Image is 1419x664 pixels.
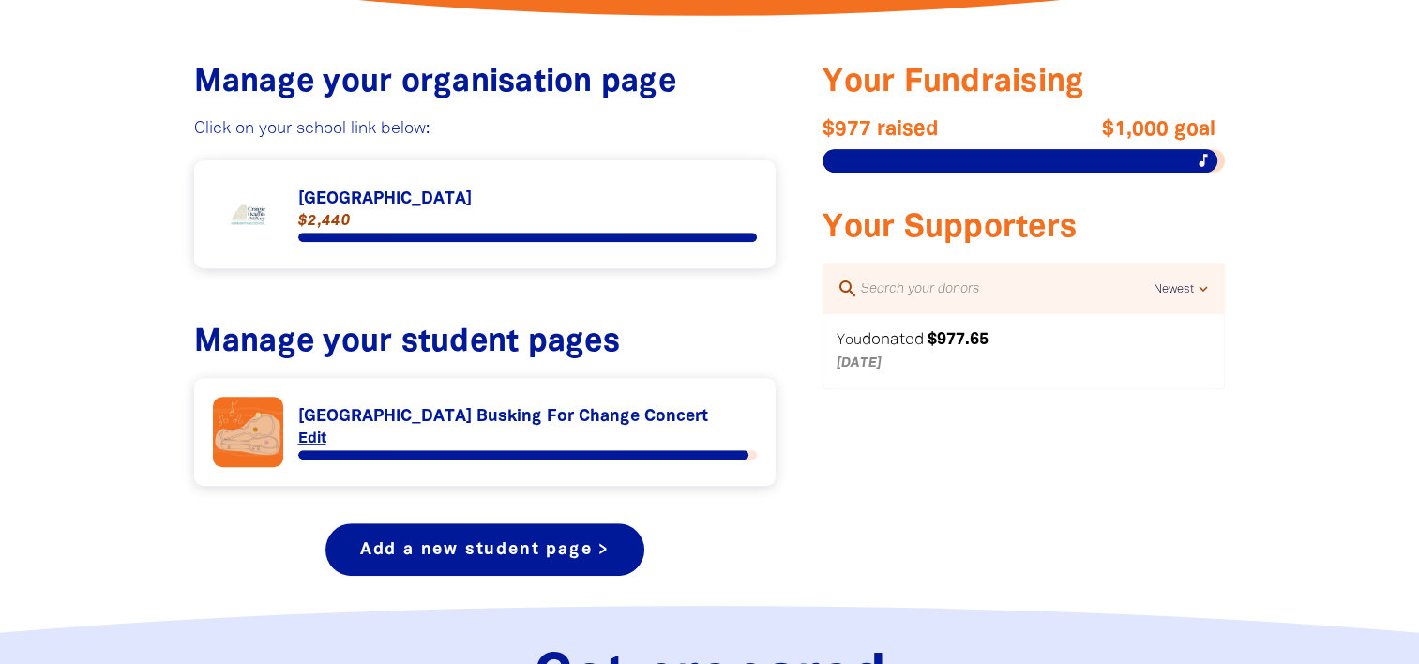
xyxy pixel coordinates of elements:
i: music_note [1195,152,1212,169]
span: Manage your organisation page [194,68,676,98]
div: Paginated content [213,397,758,467]
span: $1,000 goal [1014,118,1215,141]
span: Your Supporters [823,214,1077,243]
em: $977.65 [928,332,989,347]
span: donated [862,332,924,347]
em: You [837,334,862,347]
span: Manage your student pages [194,328,620,357]
span: $977 raised [823,118,1024,141]
i: search [837,278,859,300]
input: Search your donors [859,277,1153,301]
a: Add a new student page > [325,523,644,576]
span: Your Fundraising [823,68,1084,98]
div: Paginated content [823,314,1224,387]
p: Click on your school link below: [194,118,777,141]
p: [DATE] [837,353,1160,375]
